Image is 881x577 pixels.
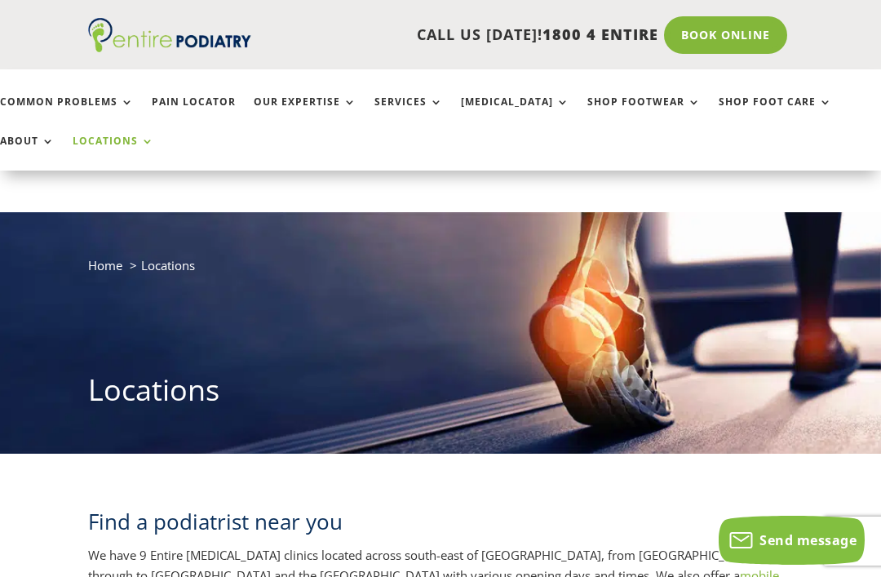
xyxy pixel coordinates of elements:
a: Home [88,257,122,273]
a: Our Expertise [254,96,356,131]
span: Send message [759,531,857,549]
a: Entire Podiatry [88,39,251,55]
h1: Locations [88,370,793,419]
a: Shop Foot Care [719,96,832,131]
button: Send message [719,516,865,565]
a: Shop Footwear [587,96,701,131]
nav: breadcrumb [88,255,793,288]
a: [MEDICAL_DATA] [461,96,569,131]
a: Locations [73,135,154,171]
img: logo (1) [88,18,251,52]
span: Locations [141,257,195,273]
h2: Find a podiatrist near you [88,507,793,544]
a: Services [374,96,443,131]
p: CALL US [DATE]! [251,24,658,46]
a: Pain Locator [152,96,236,131]
a: Book Online [664,16,787,54]
span: 1800 4 ENTIRE [542,24,658,44]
